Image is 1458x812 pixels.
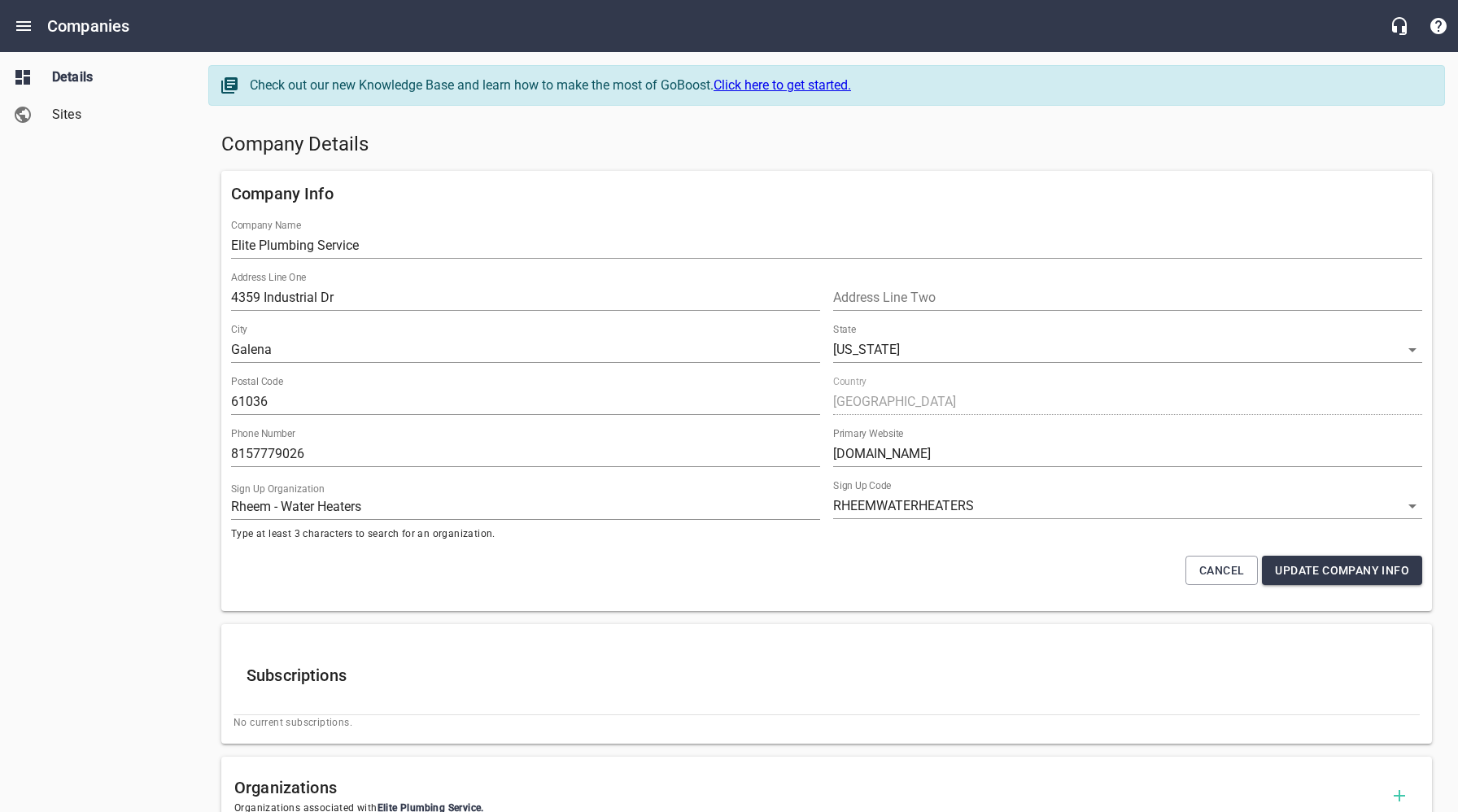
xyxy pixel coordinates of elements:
[1262,556,1422,586] button: Update Company Info
[52,105,176,124] span: Sites
[231,273,306,282] label: Address Line One
[234,715,1420,731] span: No current subscriptions.
[250,76,1428,95] div: Check out our new Knowledge Base and learn how to make the most of GoBoost.
[4,7,43,46] button: Open drawer
[833,481,891,491] label: Sign Up Code
[231,377,283,386] label: Postal Code
[52,68,176,87] span: Details
[247,662,1407,688] h6: Subscriptions
[1275,561,1409,581] span: Update Company Info
[47,13,129,39] h6: Companies
[1380,7,1419,46] button: Live Chat
[833,377,867,386] label: Country
[231,325,247,334] label: City
[833,325,856,334] label: State
[231,494,820,520] input: Start typing to search organizations
[221,132,1432,158] h5: Company Details
[231,220,301,230] label: Company Name
[1419,7,1458,46] button: Support Portal
[231,526,820,543] span: Type at least 3 characters to search for an organization.
[714,77,851,93] a: Click here to get started.
[231,181,1422,207] h6: Company Info
[234,775,1380,801] h6: Organizations
[1199,561,1244,581] span: Cancel
[231,429,295,439] label: Phone Number
[1185,556,1258,586] button: Cancel
[833,429,903,439] label: Primary Website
